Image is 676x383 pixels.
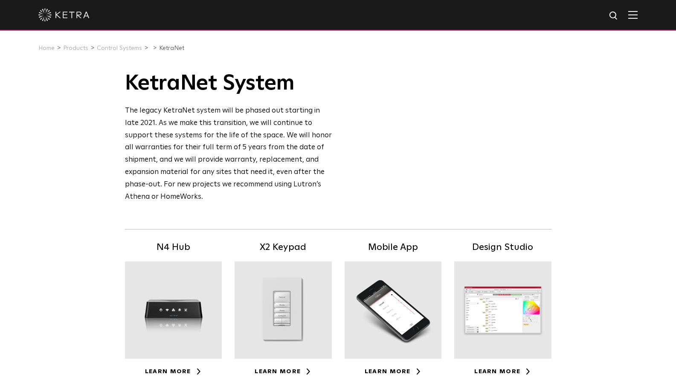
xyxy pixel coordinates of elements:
a: KetraNet [159,45,184,51]
a: Control Systems [97,45,142,51]
a: Learn More [365,368,421,374]
h1: KetraNet System [125,71,333,96]
a: Learn More [255,368,311,374]
h5: X2 Keypad [235,240,332,255]
img: Hamburger%20Nav.svg [628,11,638,19]
div: The legacy KetraNet system will be phased out starting in late 2021. As we make this transition, ... [125,105,333,203]
a: Learn More [145,368,202,374]
a: Home [38,45,55,51]
img: search icon [609,11,619,21]
a: Learn More [474,368,531,374]
img: ketra-logo-2019-white [38,9,90,21]
h5: N4 Hub [125,240,222,255]
h5: Design Studio [454,240,551,255]
a: Products [63,45,88,51]
h5: Mobile App [345,240,442,255]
